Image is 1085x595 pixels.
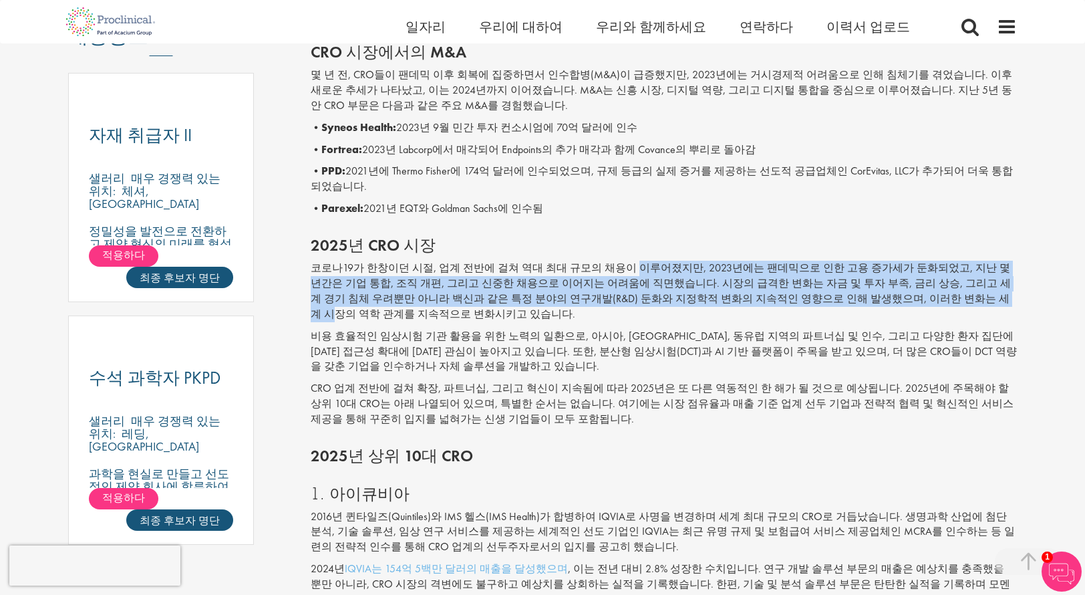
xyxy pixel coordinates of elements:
font: Parexel: [321,201,363,215]
a: 수석 과학자 PKPD [89,370,233,386]
font: 2016년 퀸타일즈(Quintiles)와 IMS 헬스(IMS Health)가 합병하여 IQVIA로 사명을 변경하며 세계 최대 규모의 CRO로 거듭났습니다. 생명과학 산업에 첨... [311,509,1015,554]
font: • [311,201,321,215]
font: 2024년 [311,562,345,576]
font: 2021년 EQT와 Goldman Sachs에 인수됨 [363,201,543,215]
font: • [311,120,321,134]
font: 적용하다 [102,248,145,262]
font: CRO 업계 전반에 걸쳐 확장, 파트너십, 그리고 혁신이 지속됨에 따라 2025년은 또 다른 역동적인 한 해가 될 것으로 예상됩니다. 2025년에 주목해야 할 상위 10대 C... [311,381,1014,426]
a: 적용하다 [89,488,158,509]
font: Fortrea: [321,142,362,156]
font: 2023년 9월 민간 투자 컨소시엄에 70억 달러에 인수 [396,120,637,134]
a: 적용하다 [89,245,158,267]
font: 2025년 CRO 시장 [311,235,436,255]
font: 자재 취급자 II [89,124,192,146]
font: 위치: [89,183,116,199]
font: 체셔, [GEOGRAPHIC_DATA] [89,183,199,211]
font: PPD: [321,164,345,178]
font: 샐러리 [89,413,125,429]
a: 우리에 대하여 [479,18,563,35]
font: Syneos Health: [321,120,396,134]
font: • [311,142,321,156]
font: 2023년 Labcorp에서 매각되어 Endpoints의 추가 매각과 함께 Covance의 뿌리로 돌아감 [362,142,756,156]
a: 최종 후보자 명단 [126,509,233,531]
font: 수석 과학자 PKPD [89,366,220,389]
img: 챗봇 [1042,552,1082,592]
iframe: 리캡차 [9,546,180,586]
font: 적용하다 [102,491,145,505]
font: 레딩, [GEOGRAPHIC_DATA] [89,426,199,454]
font: 1. 아이큐비아 [311,482,410,504]
font: 최종 후보자 명단 [140,513,220,527]
font: • [311,164,321,178]
font: 최종 후보자 명단 [140,271,220,285]
a: 연락하다 [740,18,793,35]
font: 코로나19가 한창이던 시절, 업계 전반에 걸쳐 역대 최대 규모의 채용이 이루어졌지만, 2023년에는 팬데믹으로 인한 고용 증가세가 둔화되었고, 지난 몇 년간은 기업 통합, 조... [311,261,1011,321]
font: 1 [1045,552,1050,562]
font: 매우 경쟁력 있는 [131,413,220,429]
a: 우리와 함께하세요 [596,18,706,35]
a: 자재 취급자 II [89,127,233,144]
font: 위치: [89,426,116,441]
a: IQVIA는 154억 5백만 달러의 매출을 달성했으며 [345,562,568,576]
font: 2021년에 Thermo Fisher에 174억 달러에 인수되었으며, 규제 등급의 실제 증거를 제공하는 선도적 공급업체인 CorEvitas, LLC가 추가되어 더욱 통합되었습니다. [311,164,1013,193]
font: 매우 경쟁력 있는 [131,170,220,186]
font: 2025년 상위 10대 CRO [311,445,473,466]
a: 최종 후보자 명단 [126,267,233,288]
font: 비용 효율적인 임상시험 기관 활용을 위한 노력의 일환으로, 아시아, [GEOGRAPHIC_DATA], 동유럽 지역의 파트너십 및 인수, 그리고 다양한 환자 집단에 [DATE]... [311,329,1017,374]
font: 샐러리 [89,170,125,186]
font: CRO 시장에서의 M&A [311,41,466,62]
font: 몇 년 전, CRO들이 팬데믹 이후 회복에 집중하면서 인수합병(M&A)이 급증했지만, 2023년에는 거시경제적 어려움으로 인해 침체기를 겪었습니다. 이후 새로운 추세가 나타났... [311,68,1012,112]
a: 일자리 [406,18,446,35]
a: 이력서 업로드 [826,18,910,35]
